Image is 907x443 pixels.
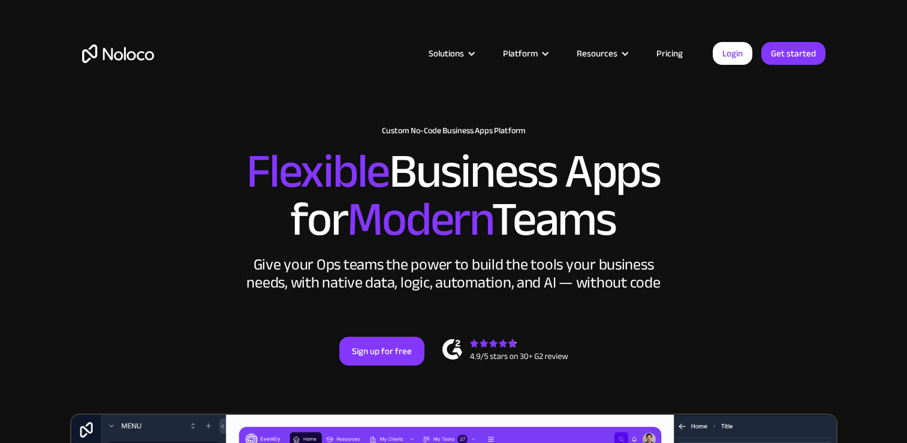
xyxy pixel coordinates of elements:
div: Resources [562,46,641,61]
div: Platform [503,46,538,61]
span: Modern [347,175,492,264]
div: Platform [488,46,562,61]
a: Pricing [641,46,698,61]
div: Give your Ops teams the power to build the tools your business needs, with native data, logic, au... [244,256,664,292]
a: home [82,44,154,63]
a: Sign up for free [339,337,424,366]
a: Login [713,42,752,65]
div: Resources [577,46,617,61]
span: Flexible [246,127,389,216]
h2: Business Apps for Teams [82,148,825,244]
h1: Custom No-Code Business Apps Platform [82,126,825,136]
div: Solutions [414,46,488,61]
div: Solutions [429,46,464,61]
a: Get started [761,42,825,65]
